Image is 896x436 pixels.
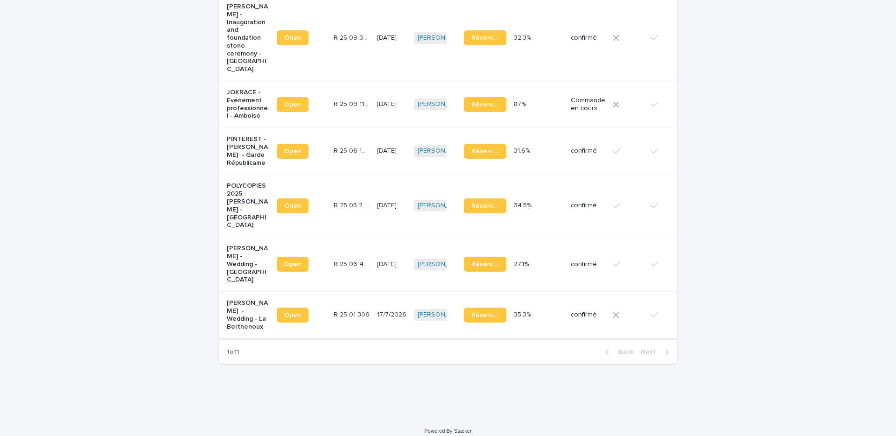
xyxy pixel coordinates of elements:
p: confirmé [571,260,605,268]
a: Réservation [464,144,506,159]
tr: JOKRACE - Evénement professionnel - AmboiseOpenR 25 09 1169R 25 09 1169 [DATE][PERSON_NAME] Réser... [219,81,754,128]
p: confirmé [571,311,605,319]
span: Open [284,261,301,267]
p: 35.3% [514,309,533,319]
p: 1 of 1 [219,341,247,364]
a: Réservation [464,198,506,213]
button: Back [598,348,637,356]
p: [PERSON_NAME] - Wedding - [GEOGRAPHIC_DATA] [227,245,269,284]
a: [PERSON_NAME] [418,260,469,268]
span: Next [641,349,661,355]
tr: POLYCOPIES 2025 - [PERSON_NAME] - [GEOGRAPHIC_DATA]OpenR 25 05 2271R 25 05 2271 [DATE][PERSON_NAM... [219,175,754,237]
span: Open [284,35,301,41]
a: Powered By Stacker [424,428,471,434]
a: Open [277,198,308,213]
a: [PERSON_NAME] [418,34,469,42]
a: Open [277,30,308,45]
p: confirmé [571,34,605,42]
p: [DATE] [377,100,406,108]
p: R 25 06 1027 [334,145,371,155]
span: Open [284,148,301,155]
span: Open [284,312,301,318]
tr: [PERSON_NAME] - Wedding - La BerthenouxOpenR 25 01 306R 25 01 306 17/7/2026[PERSON_NAME] Réservat... [219,292,754,338]
span: Open [284,203,301,209]
p: [PERSON_NAME] - Wedding - La Berthenoux [227,299,269,331]
p: PINTEREST - [PERSON_NAME] - Garde Républicaine [227,135,269,167]
p: Commande en cours [571,97,605,113]
p: POLYCOPIES 2025 - [PERSON_NAME] - [GEOGRAPHIC_DATA] [227,182,269,229]
a: Open [277,97,308,112]
tr: [PERSON_NAME] - Wedding - [GEOGRAPHIC_DATA]OpenR 25 06 4311R 25 06 4311 [DATE][PERSON_NAME] Réser... [219,237,754,292]
p: confirmé [571,202,605,210]
a: [PERSON_NAME] [418,311,469,319]
p: R 25 09 397 [334,32,371,42]
span: Réservation [471,35,499,41]
tr: PINTEREST - [PERSON_NAME] - Garde RépublicaineOpenR 25 06 1027R 25 06 1027 [DATE][PERSON_NAME] Ré... [219,128,754,175]
p: 32.3% [514,32,533,42]
a: Réservation [464,97,506,112]
span: Réservation [471,203,499,209]
a: [PERSON_NAME] [418,147,469,155]
p: R 25 06 4311 [334,259,371,268]
a: Open [277,308,308,323]
button: Next [637,348,677,356]
span: Réservation [471,101,499,108]
p: [PERSON_NAME] - Inauguration and foundation stone ceremony - [GEOGRAPHIC_DATA] [227,3,269,73]
a: [PERSON_NAME] [418,202,469,210]
a: Open [277,257,308,272]
span: Réservation [471,148,499,155]
p: 87% [514,98,528,108]
span: Réservation [471,261,499,267]
p: 27.1% [514,259,531,268]
p: [DATE] [377,260,406,268]
a: Open [277,144,308,159]
p: confirmé [571,147,605,155]
p: [DATE] [377,34,406,42]
span: Réservation [471,312,499,318]
a: Réservation [464,308,506,323]
p: JOKRACE - Evénement professionnel - Amboise [227,89,269,120]
a: Réservation [464,30,506,45]
p: [DATE] [377,147,406,155]
p: 31.6% [514,145,532,155]
p: R 25 01 306 [334,309,371,319]
a: [PERSON_NAME] [418,100,469,108]
p: R 25 09 1169 [334,98,371,108]
a: Réservation [464,257,506,272]
p: 17/7/2026 [377,311,406,319]
span: Open [284,101,301,108]
p: [DATE] [377,202,406,210]
p: R 25 05 2271 [334,200,371,210]
p: 34.5% [514,200,533,210]
span: Back [613,349,633,355]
